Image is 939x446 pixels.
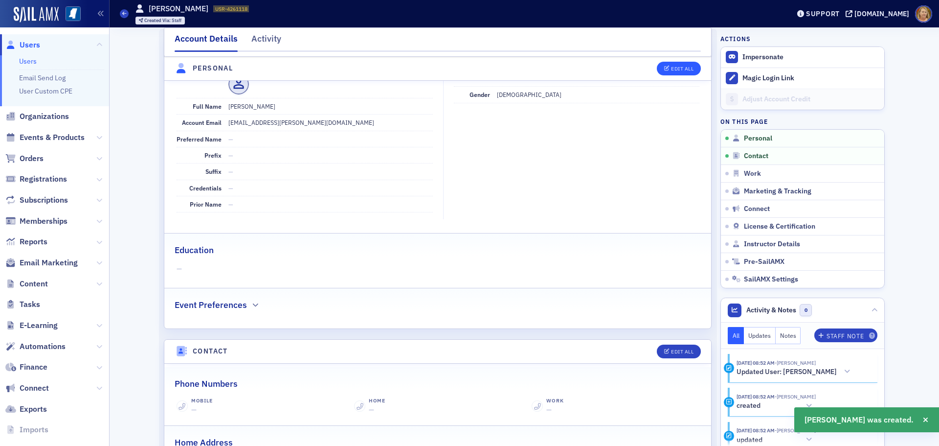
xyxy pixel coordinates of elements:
div: Staff [144,18,181,23]
span: Account Email [182,118,222,126]
span: Created Via : [144,17,172,23]
span: Ellen Vaughn [775,359,816,366]
h2: Phone Numbers [175,377,238,390]
span: Subscriptions [20,195,68,206]
span: Gender [469,91,490,98]
span: — [191,405,197,414]
dd: [EMAIL_ADDRESS][PERSON_NAME][DOMAIN_NAME] [228,115,433,130]
span: Memberships [20,216,67,227]
span: Events & Products [20,132,85,143]
dd: [DEMOGRAPHIC_DATA] [497,87,699,102]
span: — [177,264,699,274]
span: Users [20,40,40,50]
a: Finance [5,362,47,373]
span: Contact [744,152,768,161]
a: E-Learning [5,320,58,331]
span: USR-4261118 [215,5,247,12]
a: Connect [5,383,49,394]
span: — [497,74,502,82]
div: Mobile [191,397,213,405]
dd: [PERSON_NAME] [228,98,433,114]
div: Edit All [671,349,693,354]
span: Automations [20,341,66,352]
div: Account Details [175,32,238,52]
a: Content [5,279,48,289]
h5: created [737,401,760,410]
div: Home [369,397,385,405]
div: Activity [251,32,281,50]
a: Imports [5,424,48,435]
span: — [228,151,233,159]
a: Registrations [5,174,67,185]
a: Reports [5,236,47,247]
div: Work [546,397,563,405]
span: Orders [20,153,44,164]
span: Content [20,279,48,289]
span: Full Name [193,102,222,110]
span: Preferred Name [177,135,222,143]
div: [DOMAIN_NAME] [854,9,909,18]
div: Activity [724,363,734,373]
div: Update [724,431,734,441]
h5: Updated User: [PERSON_NAME] [737,368,837,376]
a: Subscriptions [5,195,68,206]
button: [DOMAIN_NAME] [846,10,913,17]
h2: Education [175,244,214,257]
span: Exports [20,404,47,415]
a: Automations [5,341,66,352]
span: Activity & Notes [746,305,796,315]
span: Imports [20,424,48,435]
h4: Actions [720,34,751,43]
span: Organizations [20,111,69,122]
img: SailAMX [66,6,81,22]
time: 9/8/2025 08:52 AM [737,359,775,366]
span: 0 [800,304,812,316]
a: View Homepage [59,6,81,23]
span: Avatar [203,74,222,82]
button: Magic Login Link [721,68,884,89]
span: Reports [20,236,47,247]
span: Connect [20,383,49,394]
span: Prior Name [190,200,222,208]
a: Email Send Log [19,73,66,82]
span: Credentials [189,184,222,192]
span: Email Marketing [20,258,78,268]
span: Prefix [204,151,222,159]
button: updated [737,435,816,445]
span: Work [744,169,761,178]
span: Ellen Vaughn [775,427,816,434]
span: Profile [915,5,932,23]
span: Tasks [20,299,40,310]
span: Registrations [20,174,67,185]
span: Suffix [205,167,222,175]
button: created [737,401,816,411]
h4: Personal [193,63,233,73]
a: Events & Products [5,132,85,143]
span: Pre-SailAMX [744,258,784,266]
span: — [369,405,374,414]
button: Edit All [657,345,701,358]
div: Magic Login Link [742,74,879,83]
a: Memberships [5,216,67,227]
span: — [228,135,233,143]
div: Adjust Account Credit [742,95,879,104]
div: Staff Note [827,333,864,339]
button: Updates [744,327,776,344]
span: Instructor Details [744,240,800,249]
span: Finance [20,362,47,373]
span: Personal [744,134,772,143]
a: Email Marketing [5,258,78,268]
img: SailAMX [14,7,59,23]
span: Connect [744,205,770,213]
time: 9/8/2025 08:52 AM [737,427,775,434]
h5: updated [737,436,762,445]
a: Users [5,40,40,50]
button: All [728,327,744,344]
a: Tasks [5,299,40,310]
span: E-Learning [20,320,58,331]
div: Edit All [671,66,693,71]
span: — [228,167,233,175]
a: Organizations [5,111,69,122]
div: Creation [724,397,734,407]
